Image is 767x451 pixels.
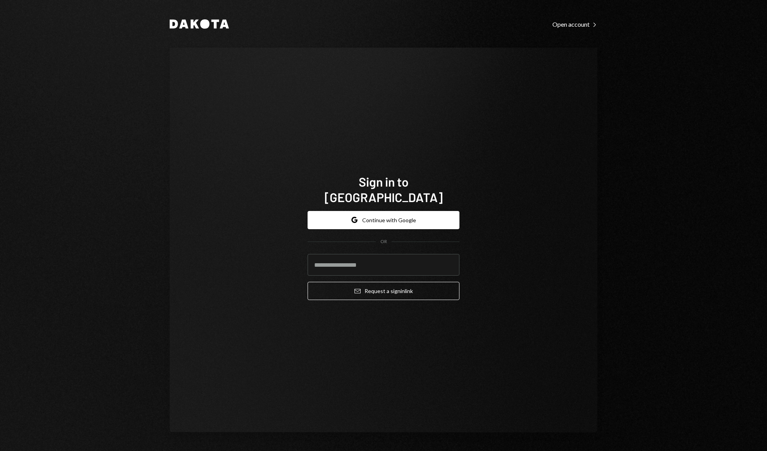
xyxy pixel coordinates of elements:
[552,20,597,28] a: Open account
[308,282,459,300] button: Request a signinlink
[308,174,459,205] h1: Sign in to [GEOGRAPHIC_DATA]
[308,211,459,229] button: Continue with Google
[552,21,597,28] div: Open account
[380,238,387,245] div: OR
